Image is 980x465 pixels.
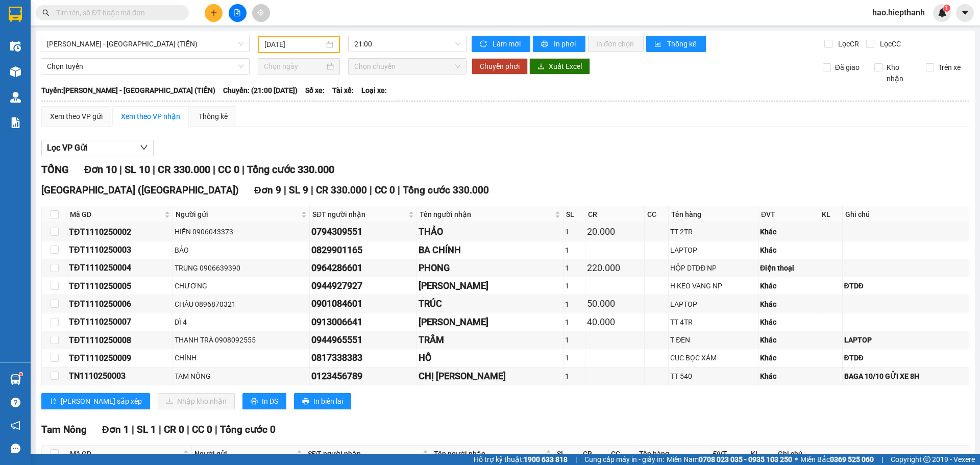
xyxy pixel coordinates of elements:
div: 0123456789 [311,369,415,383]
div: TĐT1110250007 [69,315,171,328]
div: TĐT1110250008 [69,334,171,347]
span: | [284,184,286,196]
div: TĐT1110250003 [69,243,171,256]
div: HỘP DTDĐ NP [670,262,756,274]
span: Đã giao [831,62,864,73]
div: LAPTOP [844,334,967,346]
div: HIỀN 0906043373 [175,226,308,237]
div: Thống kê [199,111,228,122]
div: Khác [760,226,818,237]
th: KL [819,206,842,223]
div: 1 [565,226,584,237]
input: Tìm tên, số ĐT hoặc mã đơn [56,7,177,18]
span: [PERSON_NAME] sắp xếp [61,396,142,407]
img: solution-icon [10,117,21,128]
div: 1 [565,299,584,310]
span: search [42,9,50,16]
div: TRÚC [419,297,561,311]
span: CC 0 [375,184,395,196]
span: Người gửi [176,209,299,220]
th: SL [563,206,586,223]
div: 1 [565,371,584,382]
div: ĐTDĐ [844,352,967,363]
td: TĐT1110250007 [67,313,173,331]
td: TĐT1110250005 [67,277,173,295]
span: printer [302,398,309,406]
div: CHƯƠNG [175,280,308,291]
div: LAPTOP [670,244,756,256]
input: Chọn ngày [264,61,325,72]
button: Lọc VP Gửi [41,140,154,156]
img: logo-vxr [9,7,22,22]
span: SL 1 [137,424,156,435]
div: 1 [565,244,584,256]
span: Hỗ trợ kỹ thuật: [474,454,568,465]
span: Xuất Excel [549,61,582,72]
td: THẢO [417,223,563,241]
th: Ghi chú [775,446,969,462]
span: Thống kê [667,38,698,50]
span: Tên người nhận [434,448,544,459]
div: 0901084601 [311,297,415,311]
div: 1 [565,280,584,291]
div: [PERSON_NAME] [419,315,561,329]
span: | [213,163,215,176]
button: syncLàm mới [472,36,530,52]
div: Khác [760,244,818,256]
span: printer [541,40,550,48]
div: 1 [565,352,584,363]
div: 0964286601 [311,261,415,275]
td: HUỲNH DUNG [417,313,563,331]
span: | [575,454,577,465]
th: CR [585,206,645,223]
td: TĐT1110250003 [67,241,173,259]
span: plus [210,9,217,16]
td: 0123456789 [310,368,417,385]
div: TĐT1110250002 [69,226,171,238]
span: Người gửi [194,448,295,459]
td: 0944965551 [310,331,417,349]
span: 21:00 [354,36,460,52]
button: bar-chartThống kê [646,36,706,52]
span: question-circle [11,398,20,407]
div: TĐT1110250006 [69,298,171,310]
button: downloadXuất Excel [529,58,590,75]
td: TRÂM [417,331,563,349]
img: warehouse-icon [10,374,21,385]
th: SL [554,446,580,462]
td: TĐT1110250009 [67,349,173,367]
div: THANH TRÀ 0908092555 [175,334,308,346]
span: Loại xe: [361,85,387,96]
th: Tên hàng [636,446,710,462]
div: Khác [760,316,818,328]
span: SĐT người nhận [308,448,421,459]
span: | [881,454,883,465]
th: Tên hàng [669,206,758,223]
span: Đơn 9 [254,184,281,196]
span: Cung cấp máy in - giấy in: [584,454,664,465]
span: CR 330.000 [158,163,210,176]
span: Mã GD [70,209,162,220]
div: 0913006641 [311,315,415,329]
span: printer [251,398,258,406]
span: bar-chart [654,40,663,48]
div: Khác [760,299,818,310]
th: CC [608,446,636,462]
img: warehouse-icon [10,92,21,103]
span: CC 0 [192,424,212,435]
td: TRÚC [417,295,563,313]
span: | [119,163,122,176]
button: printerIn phơi [533,36,585,52]
img: icon-new-feature [938,8,947,17]
th: ĐVT [758,206,820,223]
span: Tổng cước 330.000 [403,184,489,196]
button: file-add [229,4,247,22]
span: CR 0 [164,424,184,435]
span: CC 0 [218,163,239,176]
div: CỤC BỌC XÁM [670,352,756,363]
div: BAGA 10/10 GỬI XE 8H [844,371,967,382]
div: 1 [565,316,584,328]
span: file-add [234,9,241,16]
span: | [242,163,244,176]
td: TN1110250003 [67,368,173,385]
